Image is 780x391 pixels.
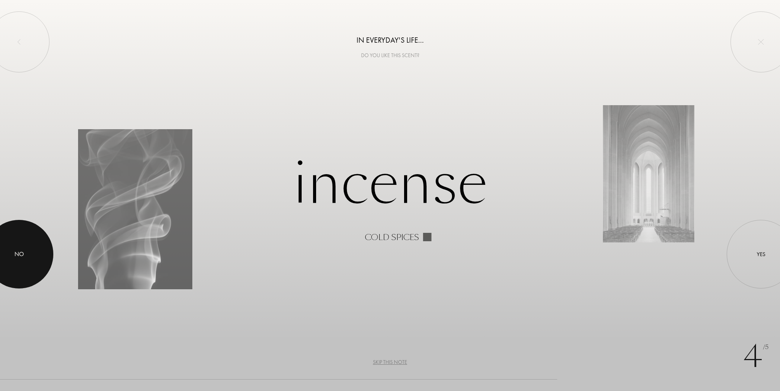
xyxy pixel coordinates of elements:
div: Incense [78,149,702,242]
div: Yes [757,250,766,259]
span: /5 [763,343,769,352]
div: No [14,250,24,259]
div: Cold spices [365,233,419,242]
div: 4 [743,334,769,380]
img: quit_onboard.svg [758,39,764,45]
div: Skip this note [373,358,407,366]
img: left_onboard.svg [16,39,22,45]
